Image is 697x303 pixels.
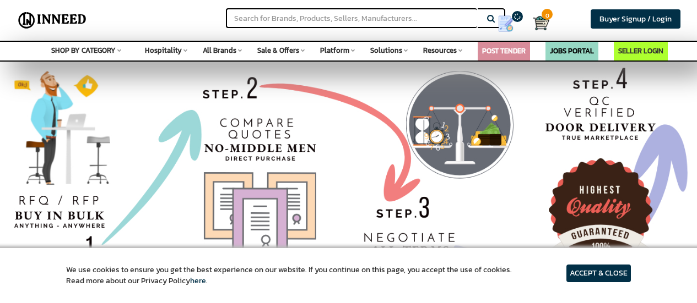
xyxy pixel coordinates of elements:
[498,15,514,32] img: Show My Quotes
[320,45,349,56] span: Platform
[66,265,512,287] article: We use cookies to ensure you get the best experience on our website. If you continue on this page...
[618,46,663,56] a: SELLER LOGIN
[533,15,549,31] img: Cart
[533,11,540,35] a: Cart 0
[599,13,672,25] span: Buyer Signup / Login
[482,46,526,56] a: POST TENDER
[591,9,680,29] a: Buyer Signup / Login
[487,11,532,36] a: my Quotes
[257,45,299,56] span: Sale & Offers
[423,45,457,56] span: Resources
[370,45,402,56] span: Solutions
[145,45,182,56] span: Hospitality
[203,45,236,56] span: All Brands
[566,265,631,282] article: ACCEPT & CLOSE
[51,45,116,56] span: SHOP BY CATEGORY
[226,8,477,28] input: Search for Brands, Products, Sellers, Manufacturers...
[15,7,90,34] img: Inneed.Market
[190,275,206,287] a: here
[542,9,553,20] span: 0
[550,46,594,56] a: JOBS PORTAL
